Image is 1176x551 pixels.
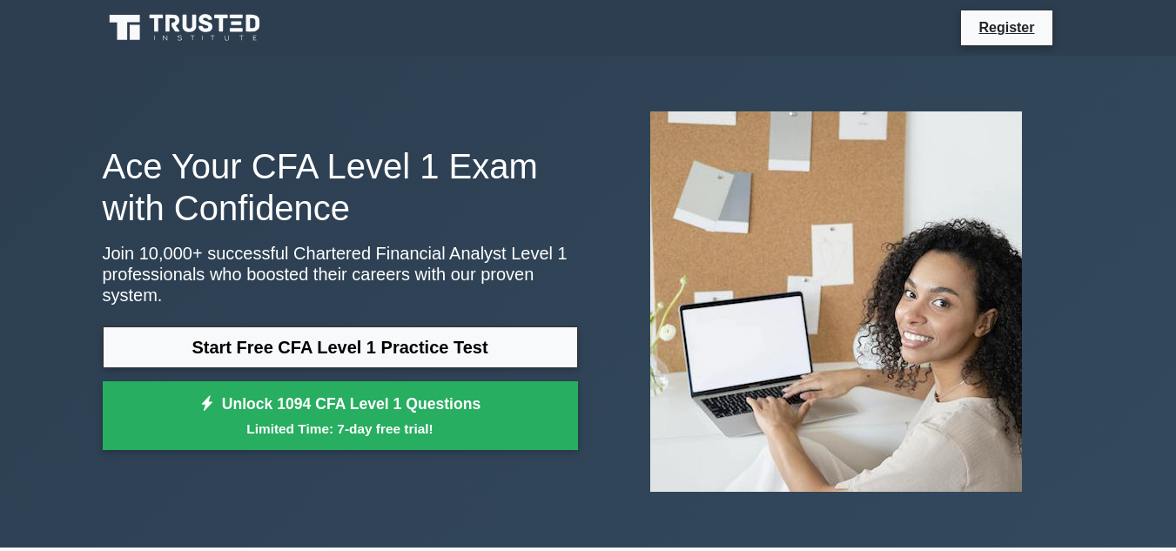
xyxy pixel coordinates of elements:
[103,243,578,306] p: Join 10,000+ successful Chartered Financial Analyst Level 1 professionals who boosted their caree...
[103,381,578,451] a: Unlock 1094 CFA Level 1 QuestionsLimited Time: 7-day free trial!
[103,145,578,229] h1: Ace Your CFA Level 1 Exam with Confidence
[124,419,556,439] small: Limited Time: 7-day free trial!
[103,326,578,368] a: Start Free CFA Level 1 Practice Test
[968,17,1045,38] a: Register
